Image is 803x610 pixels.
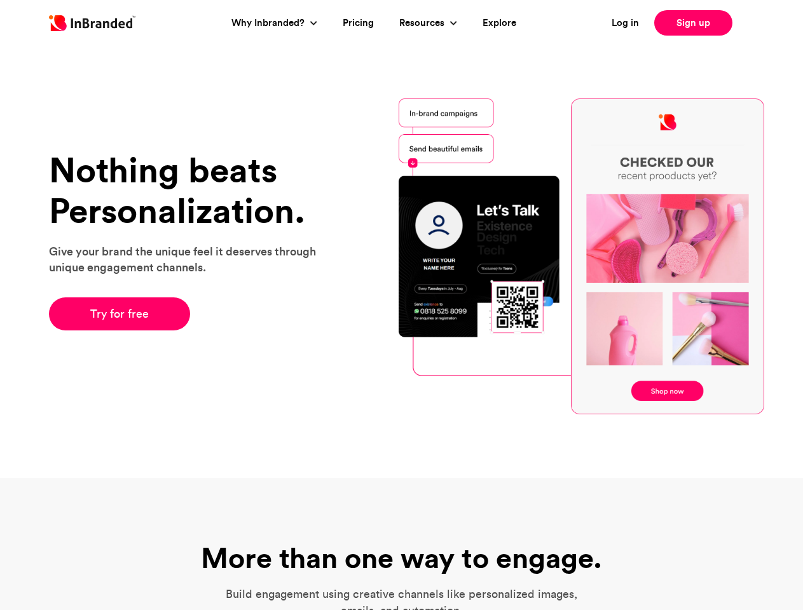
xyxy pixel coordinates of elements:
[343,16,374,30] a: Pricing
[49,150,332,231] h1: Nothing beats Personalization.
[49,15,135,31] img: Inbranded
[483,16,516,30] a: Explore
[49,243,332,275] p: Give your brand the unique feel it deserves through unique engagement channels.
[654,10,732,36] a: Sign up
[179,541,624,574] h1: More than one way to engage.
[612,16,639,30] a: Log in
[399,16,448,30] a: Resources
[231,16,308,30] a: Why Inbranded?
[49,297,191,330] a: Try for free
